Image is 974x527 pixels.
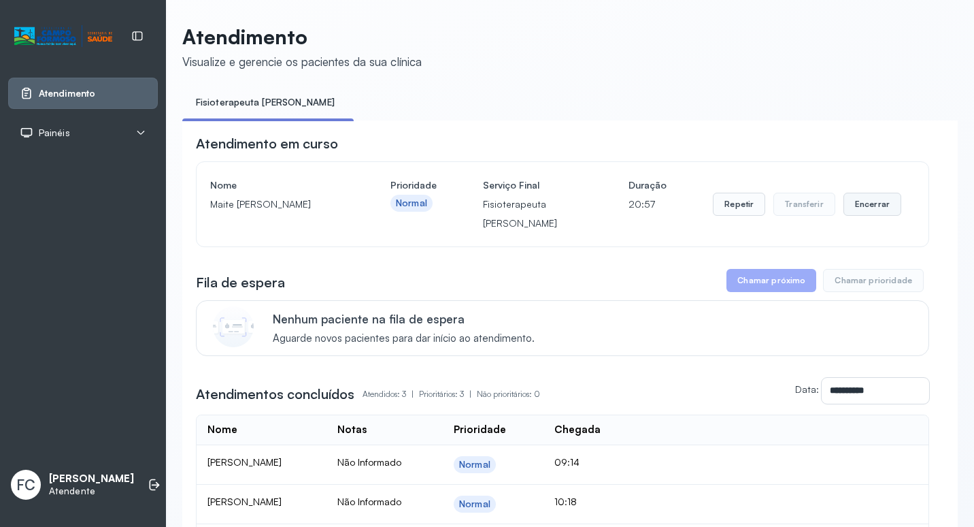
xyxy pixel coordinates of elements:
span: 10:18 [554,496,577,507]
div: Nome [207,424,237,436]
span: [PERSON_NAME] [207,496,282,507]
p: Maite [PERSON_NAME] [210,195,344,214]
button: Chamar prioridade [823,269,924,292]
h4: Nome [210,176,344,195]
p: Nenhum paciente na fila de espera [273,312,535,326]
span: Atendimento [39,88,95,99]
div: Chegada [554,424,601,436]
div: Notas [337,424,367,436]
button: Chamar próximo [726,269,816,292]
span: [PERSON_NAME] [207,456,282,468]
p: Não prioritários: 0 [477,385,540,404]
p: Atendente [49,485,134,497]
div: Normal [459,459,490,470]
p: Atendidos: 3 [363,385,419,404]
p: 20:57 [628,195,667,214]
span: | [469,389,471,399]
p: Atendimento [182,25,422,49]
p: Prioritários: 3 [419,385,477,404]
a: Fisioterapeuta [PERSON_NAME] [182,91,348,114]
span: Não Informado [337,456,401,468]
h4: Serviço Final [483,176,582,195]
div: Prioridade [454,424,506,436]
span: Painéis [39,127,70,139]
img: Imagem de CalloutCard [213,306,254,347]
img: Logotipo do estabelecimento [14,25,112,48]
h4: Duração [628,176,667,195]
div: Visualize e gerencie os pacientes da sua clínica [182,54,422,69]
button: Repetir [713,193,765,216]
h3: Fila de espera [196,273,285,292]
span: | [412,389,414,399]
button: Transferir [773,193,835,216]
span: Aguarde novos pacientes para dar início ao atendimento. [273,332,535,345]
button: Encerrar [843,193,901,216]
span: 09:14 [554,456,580,468]
p: [PERSON_NAME] [49,473,134,485]
label: Data: [795,383,819,395]
div: Normal [396,197,427,209]
div: Normal [459,498,490,510]
span: Não Informado [337,496,401,507]
p: Fisioterapeuta [PERSON_NAME] [483,195,582,233]
a: Atendimento [20,86,146,100]
h3: Atendimentos concluídos [196,385,354,404]
h3: Atendimento em curso [196,134,338,153]
h4: Prioridade [390,176,437,195]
